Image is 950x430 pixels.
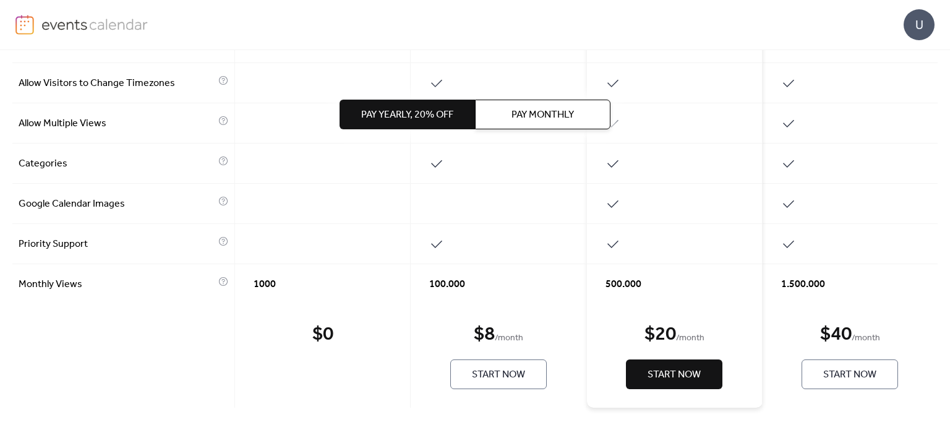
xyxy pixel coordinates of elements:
[626,359,722,389] button: Start Now
[511,108,574,123] span: Pay Monthly
[781,277,825,292] span: 1.500.000
[820,322,852,347] div: $ 40
[361,108,453,123] span: Pay Yearly, 20% off
[676,331,704,346] span: / month
[904,9,935,40] div: U
[475,100,610,129] button: Pay Monthly
[312,322,333,347] div: $ 0
[450,359,547,389] button: Start Now
[19,237,215,252] span: Priority Support
[823,368,876,382] span: Start Now
[429,277,465,292] span: 100.000
[19,76,215,91] span: Allow Visitors to Change Timezones
[802,359,898,389] button: Start Now
[340,100,475,129] button: Pay Yearly, 20% off
[19,36,215,51] span: Default to Local Timezone
[15,15,34,35] img: logo
[19,277,215,292] span: Monthly Views
[254,277,276,292] span: 1000
[495,331,523,346] span: / month
[472,368,525,382] span: Start Now
[852,331,880,346] span: / month
[19,197,215,212] span: Google Calendar Images
[606,277,641,292] span: 500.000
[41,15,148,33] img: logo-type
[474,322,495,347] div: $ 8
[648,368,701,382] span: Start Now
[19,157,215,171] span: Categories
[644,322,676,347] div: $ 20
[19,116,215,131] span: Allow Multiple Views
